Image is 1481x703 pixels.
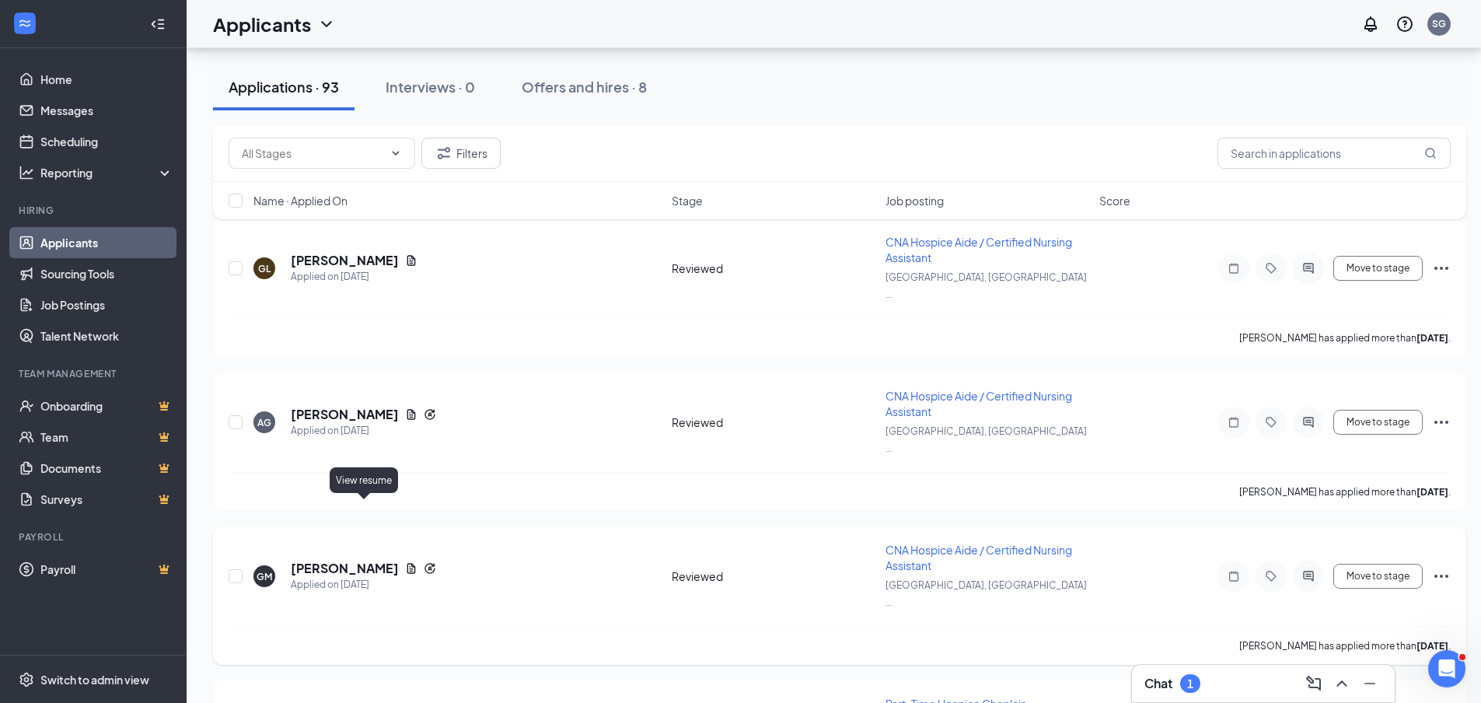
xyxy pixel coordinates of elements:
svg: MagnifyingGlass [1424,147,1437,159]
span: Score [1099,193,1130,208]
div: Switch to admin view [40,672,149,687]
iframe: Intercom live chat [1428,650,1465,687]
a: Home [40,64,173,95]
a: DocumentsCrown [40,453,173,484]
svg: Reapply [424,562,436,575]
div: Interviews · 0 [386,77,475,96]
div: Applied on [DATE] [291,577,436,593]
svg: Ellipses [1432,259,1451,278]
a: Sourcing Tools [40,258,173,289]
span: [GEOGRAPHIC_DATA], [GEOGRAPHIC_DATA] ... [885,579,1087,608]
h1: Applicants [213,11,311,37]
svg: ChevronDown [317,15,336,33]
div: 1 [1187,677,1193,691]
p: [PERSON_NAME] has applied more than . [1239,485,1451,498]
svg: Analysis [19,165,34,180]
svg: Note [1224,262,1243,275]
svg: Tag [1262,570,1280,582]
svg: ActiveChat [1299,262,1318,275]
svg: Note [1224,570,1243,582]
div: Applied on [DATE] [291,269,417,285]
button: Move to stage [1333,564,1423,589]
div: Payroll [19,530,170,544]
a: Messages [40,95,173,126]
span: [GEOGRAPHIC_DATA], [GEOGRAPHIC_DATA] ... [885,425,1087,454]
div: Applied on [DATE] [291,423,436,439]
h5: [PERSON_NAME] [291,252,399,269]
a: OnboardingCrown [40,390,173,421]
svg: ChevronDown [389,147,402,159]
svg: Document [405,408,417,421]
span: Job posting [885,193,944,208]
div: Applications · 93 [229,77,339,96]
p: [PERSON_NAME] has applied more than . [1239,331,1451,345]
button: Minimize [1357,671,1382,696]
span: Stage [672,193,703,208]
svg: Document [405,254,417,267]
svg: Reapply [424,408,436,421]
svg: WorkstreamLogo [17,16,33,31]
div: GM [257,570,272,583]
svg: ComposeMessage [1305,674,1323,693]
b: [DATE] [1416,486,1448,498]
div: Reviewed [672,568,876,584]
svg: QuestionInfo [1395,15,1414,33]
div: Team Management [19,367,170,380]
span: [GEOGRAPHIC_DATA], [GEOGRAPHIC_DATA] ... [885,271,1087,300]
span: Name · Applied On [253,193,348,208]
a: SurveysCrown [40,484,173,515]
div: GL [258,262,271,275]
b: [DATE] [1416,640,1448,652]
a: Applicants [40,227,173,258]
svg: Note [1224,416,1243,428]
a: Job Postings [40,289,173,320]
button: ComposeMessage [1301,671,1326,696]
div: Reporting [40,165,174,180]
button: Move to stage [1333,256,1423,281]
span: CNA Hospice Aide / Certified Nursing Assistant [885,543,1072,572]
a: Talent Network [40,320,173,351]
svg: Document [405,562,417,575]
a: TeamCrown [40,421,173,453]
a: Scheduling [40,126,173,157]
div: Offers and hires · 8 [522,77,647,96]
input: All Stages [242,145,383,162]
button: Move to stage [1333,410,1423,435]
h3: Chat [1144,675,1172,692]
span: CNA Hospice Aide / Certified Nursing Assistant [885,235,1072,264]
svg: Ellipses [1432,413,1451,432]
svg: Minimize [1360,674,1379,693]
svg: Filter [435,144,453,163]
svg: ChevronUp [1333,674,1351,693]
svg: Tag [1262,262,1280,275]
h5: [PERSON_NAME] [291,406,399,423]
div: Reviewed [672,414,876,430]
span: CNA Hospice Aide / Certified Nursing Assistant [885,389,1072,418]
svg: Ellipses [1432,567,1451,586]
button: Filter Filters [421,138,501,169]
svg: Settings [19,672,34,687]
div: AG [257,416,271,429]
svg: Collapse [150,16,166,32]
button: ChevronUp [1329,671,1354,696]
p: [PERSON_NAME] has applied more than . [1239,639,1451,652]
input: Search in applications [1217,138,1451,169]
svg: Tag [1262,416,1280,428]
svg: ActiveChat [1299,570,1318,582]
div: Reviewed [672,261,876,276]
svg: ActiveChat [1299,416,1318,428]
h5: [PERSON_NAME] [291,560,399,577]
svg: Notifications [1361,15,1380,33]
a: PayrollCrown [40,554,173,585]
div: View resume [330,467,398,493]
div: SG [1432,17,1446,30]
b: [DATE] [1416,332,1448,344]
div: Hiring [19,204,170,217]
